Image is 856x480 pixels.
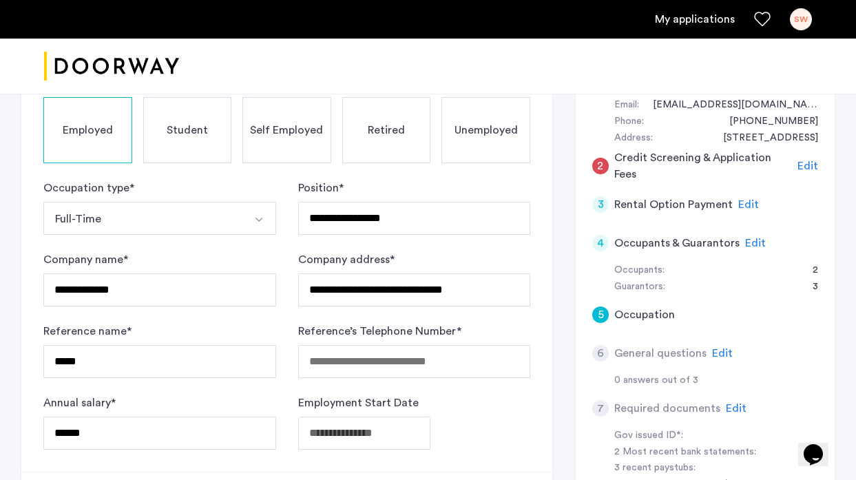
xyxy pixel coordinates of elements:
[298,323,461,340] label: Reference’s Telephone Number *
[614,279,665,295] div: Guarantors:
[799,262,818,279] div: 2
[243,202,276,235] button: Select option
[614,345,707,362] h5: General questions
[43,251,128,268] label: Company name *
[298,417,430,450] input: Employment Start Date
[614,130,653,147] div: Address:
[614,373,818,389] div: 0 answers out of 3
[745,238,766,249] span: Edit
[368,122,405,138] span: Retired
[592,306,609,323] div: 5
[298,251,395,268] label: Company address *
[716,114,818,130] div: +15014006805
[712,348,733,359] span: Edit
[63,122,113,138] span: Employed
[43,202,244,235] button: Select option
[614,428,788,444] div: Gov issued ID*:
[592,235,609,251] div: 4
[614,262,665,279] div: Occupants:
[455,122,518,138] span: Unemployed
[44,41,179,92] img: logo
[709,130,818,147] div: 1303 S 13th St
[298,180,344,196] label: Position *
[43,180,134,196] label: Occupation type *
[592,196,609,213] div: 3
[754,11,771,28] a: Favorites
[592,158,609,174] div: 2
[790,8,812,30] div: SW
[592,345,609,362] div: 6
[43,323,132,340] label: Reference name *
[250,122,323,138] span: Self Employed
[614,444,788,461] div: 2 Most recent bank statements:
[592,400,609,417] div: 7
[614,97,639,114] div: Email:
[614,400,720,417] h5: Required documents
[797,160,818,171] span: Edit
[298,395,419,411] label: Employment Start Date
[738,199,759,210] span: Edit
[167,122,208,138] span: Student
[614,149,793,182] h5: Credit Screening & Application Fees
[726,403,747,414] span: Edit
[614,460,788,477] div: 3 recent paystubs:
[798,425,842,466] iframe: chat widget
[799,279,818,295] div: 3
[43,395,116,411] label: Annual salary *
[253,214,264,225] img: arrow
[614,114,644,130] div: Phone:
[639,97,818,114] div: suzannewilmoth@gmail.com
[614,306,675,323] h5: Occupation
[614,196,733,213] h5: Rental Option Payment
[44,41,179,92] a: Cazamio logo
[655,11,735,28] a: My application
[614,235,740,251] h5: Occupants & Guarantors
